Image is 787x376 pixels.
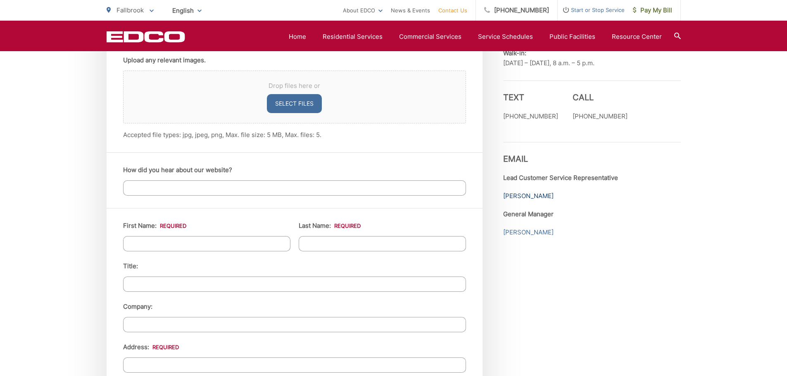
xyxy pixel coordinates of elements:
strong: Lead Customer Service Representative [503,174,618,182]
span: Fallbrook [117,6,144,14]
h3: Email [503,142,681,164]
a: Service Schedules [478,32,533,42]
a: Public Facilities [549,32,595,42]
label: First Name: [123,222,186,229]
label: Company: [123,303,152,310]
a: News & Events [391,5,430,15]
a: Home [289,32,306,42]
label: Upload any relevant images. [123,57,206,64]
a: Commercial Services [399,32,461,42]
label: Title: [123,262,138,270]
a: Resource Center [612,32,662,42]
button: select files, upload any relevant images. [267,94,322,113]
span: Accepted file types: jpg, jpeg, png, Max. file size: 5 MB, Max. files: 5. [123,131,321,139]
h3: Text [503,92,558,102]
p: [PHONE_NUMBER] [573,111,628,121]
strong: General Manager [503,210,554,218]
b: Walk-in: [503,49,526,57]
span: Drop files here or [133,81,456,91]
p: [PHONE_NUMBER] [503,111,558,121]
a: Residential Services [323,32,383,42]
a: [PERSON_NAME] [503,191,554,201]
label: Address: [123,343,179,351]
a: Contact Us [438,5,467,15]
span: English [166,3,208,18]
label: How did you hear about our website? [123,166,232,174]
span: Pay My Bill [633,5,672,15]
p: [DATE] – [DATE], 8 a.m. – 5 p.m. [503,48,681,68]
a: About EDCO [343,5,383,15]
h3: Call [573,92,628,102]
a: [PERSON_NAME] [503,227,554,237]
label: Last Name: [299,222,361,229]
a: EDCD logo. Return to the homepage. [107,31,185,43]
